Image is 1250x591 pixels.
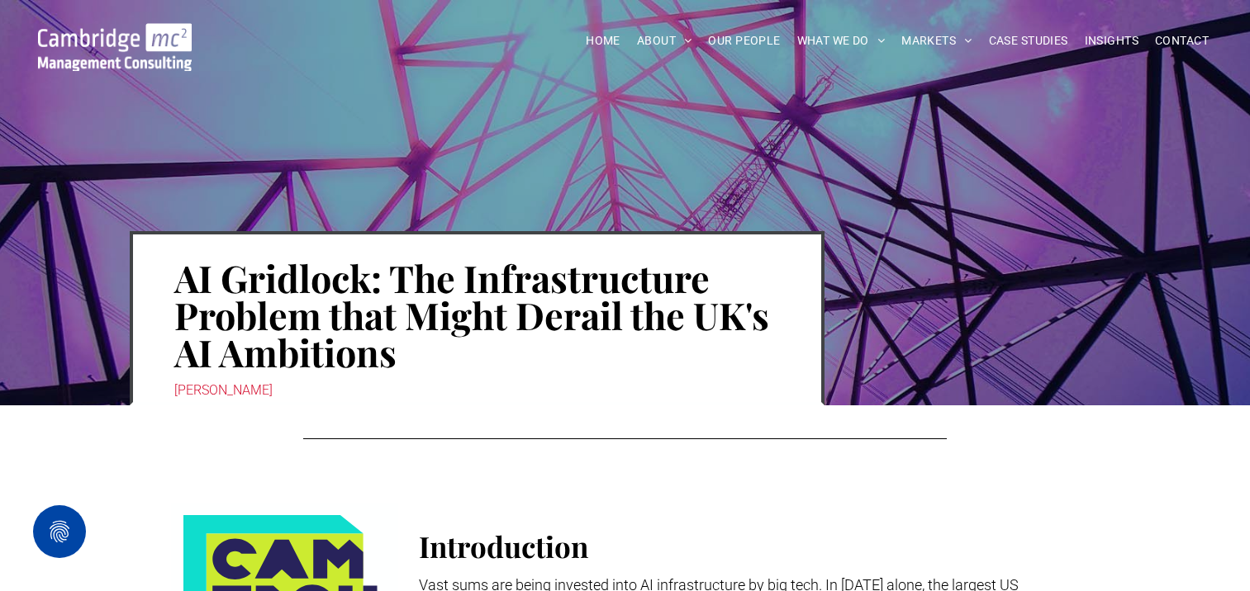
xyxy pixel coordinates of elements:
[174,379,780,402] div: [PERSON_NAME]
[577,28,629,54] a: HOME
[893,28,980,54] a: MARKETS
[38,23,192,71] img: Go to Homepage
[1147,28,1217,54] a: CONTACT
[981,28,1077,54] a: CASE STUDIES
[174,258,780,372] h1: AI Gridlock: The Infrastructure Problem that Might Derail the UK's AI Ambitions
[419,527,588,565] span: Introduction
[629,28,701,54] a: ABOUT
[38,26,192,43] a: Your Business Transformed | Cambridge Management Consulting
[1077,28,1147,54] a: INSIGHTS
[700,28,788,54] a: OUR PEOPLE
[789,28,894,54] a: WHAT WE DO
